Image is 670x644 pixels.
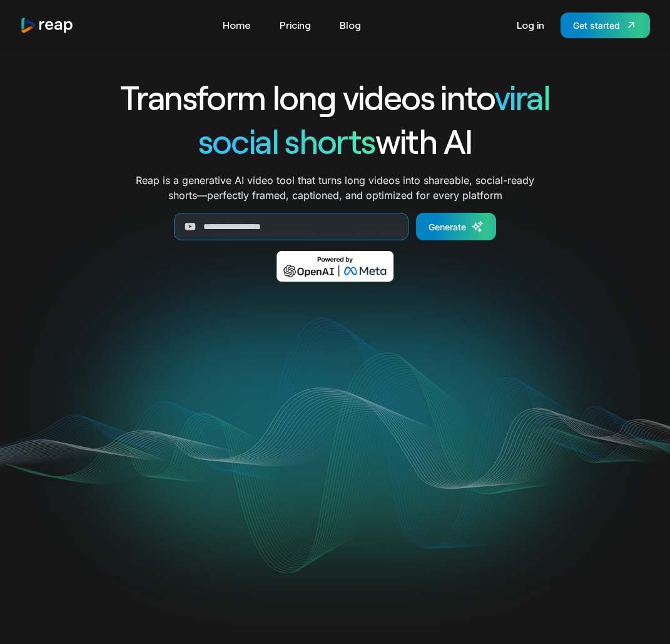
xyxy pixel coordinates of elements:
p: Reap is a generative AI video tool that turns long videos into shareable, social-ready shorts—per... [136,173,534,203]
div: Generate [429,220,466,233]
form: Generate Form [75,213,596,240]
a: Home [216,15,257,35]
a: Pricing [273,15,317,35]
a: Log in [510,15,551,35]
span: social shorts [198,120,375,161]
a: Blog [333,15,367,35]
span: viral [494,76,550,117]
a: Generate [416,213,496,240]
div: Get started [573,19,620,32]
img: reap logo [20,17,74,34]
a: Get started [561,13,650,38]
img: Powered by OpenAI & Meta [277,251,393,282]
h1: Transform long videos into [75,75,596,119]
h1: with AI [75,119,596,163]
a: home [20,17,74,34]
video: Your browser does not support the video tag. [83,300,587,552]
